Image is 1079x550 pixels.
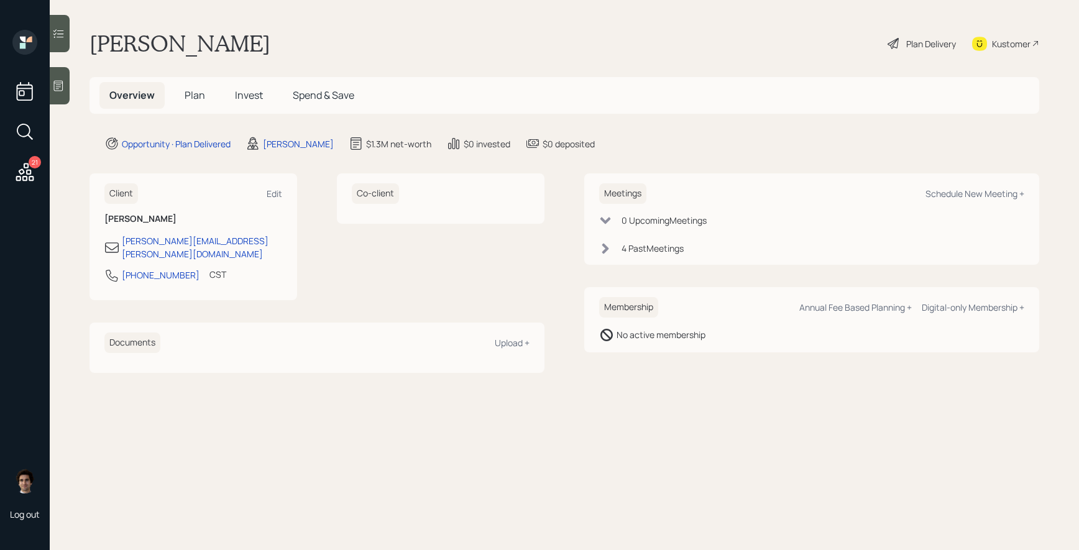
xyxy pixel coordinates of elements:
div: No active membership [617,328,705,341]
span: Plan [185,88,205,102]
div: [PERSON_NAME] [263,137,334,150]
h6: Meetings [599,183,646,204]
div: 0 Upcoming Meeting s [622,214,707,227]
div: Log out [10,508,40,520]
div: $0 deposited [543,137,595,150]
div: Opportunity · Plan Delivered [122,137,231,150]
div: Digital-only Membership + [922,301,1024,313]
img: harrison-schaefer-headshot-2.png [12,469,37,493]
div: $1.3M net-worth [366,137,431,150]
span: Overview [109,88,155,102]
div: Kustomer [992,37,1031,50]
span: Spend & Save [293,88,354,102]
div: [PHONE_NUMBER] [122,268,200,282]
div: 21 [29,156,41,168]
h1: [PERSON_NAME] [90,30,270,57]
div: Annual Fee Based Planning + [799,301,912,313]
div: $0 invested [464,137,510,150]
div: Edit [267,188,282,199]
div: Plan Delivery [906,37,956,50]
h6: Membership [599,297,658,318]
div: Upload + [495,337,530,349]
span: Invest [235,88,263,102]
h6: Co-client [352,183,399,204]
h6: Documents [104,332,160,353]
h6: Client [104,183,138,204]
h6: [PERSON_NAME] [104,214,282,224]
div: Schedule New Meeting + [925,188,1024,199]
div: [PERSON_NAME][EMAIL_ADDRESS][PERSON_NAME][DOMAIN_NAME] [122,234,282,260]
div: 4 Past Meeting s [622,242,684,255]
div: CST [209,268,226,281]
